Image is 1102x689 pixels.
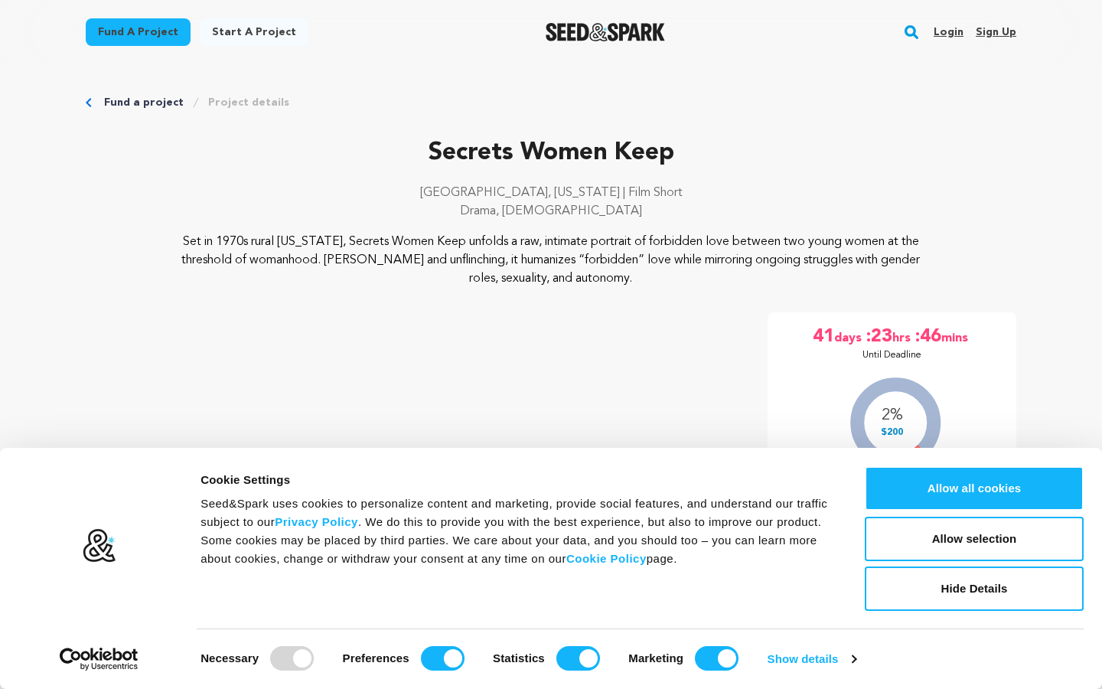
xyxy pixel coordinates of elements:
a: Start a project [200,18,308,46]
span: :46 [914,325,941,349]
a: Fund a project [104,95,184,110]
span: mins [941,325,971,349]
p: Drama, [DEMOGRAPHIC_DATA] [86,202,1016,220]
span: :23 [865,325,892,349]
div: Cookie Settings [201,471,830,489]
span: hrs [892,325,914,349]
p: Until Deadline [862,349,921,361]
a: Project details [208,95,289,110]
img: logo [82,528,116,563]
a: Privacy Policy [275,515,358,528]
span: days [834,325,865,349]
div: Seed&Spark uses cookies to personalize content and marketing, provide social features, and unders... [201,495,830,568]
p: [GEOGRAPHIC_DATA], [US_STATE] | Film Short [86,184,1016,202]
strong: Statistics [493,651,545,665]
div: Breadcrumb [86,95,1016,110]
p: Set in 1970s rural [US_STATE], Secrets Women Keep unfolds a raw, intimate portrait of forbidden l... [179,233,924,288]
strong: Preferences [343,651,409,665]
span: 41 [813,325,834,349]
p: Secrets Women Keep [86,135,1016,171]
a: Seed&Spark Homepage [546,23,666,41]
button: Allow selection [865,517,1084,561]
a: Cookie Policy [566,552,647,565]
a: Usercentrics Cookiebot - opens in a new window [32,648,166,671]
img: Seed&Spark Logo Dark Mode [546,23,666,41]
strong: Necessary [201,651,259,665]
strong: Marketing [628,651,683,665]
button: Hide Details [865,567,1084,611]
a: Login [934,20,963,44]
a: Sign up [976,20,1016,44]
button: Allow all cookies [865,466,1084,511]
a: Fund a project [86,18,191,46]
a: Show details [768,648,856,671]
